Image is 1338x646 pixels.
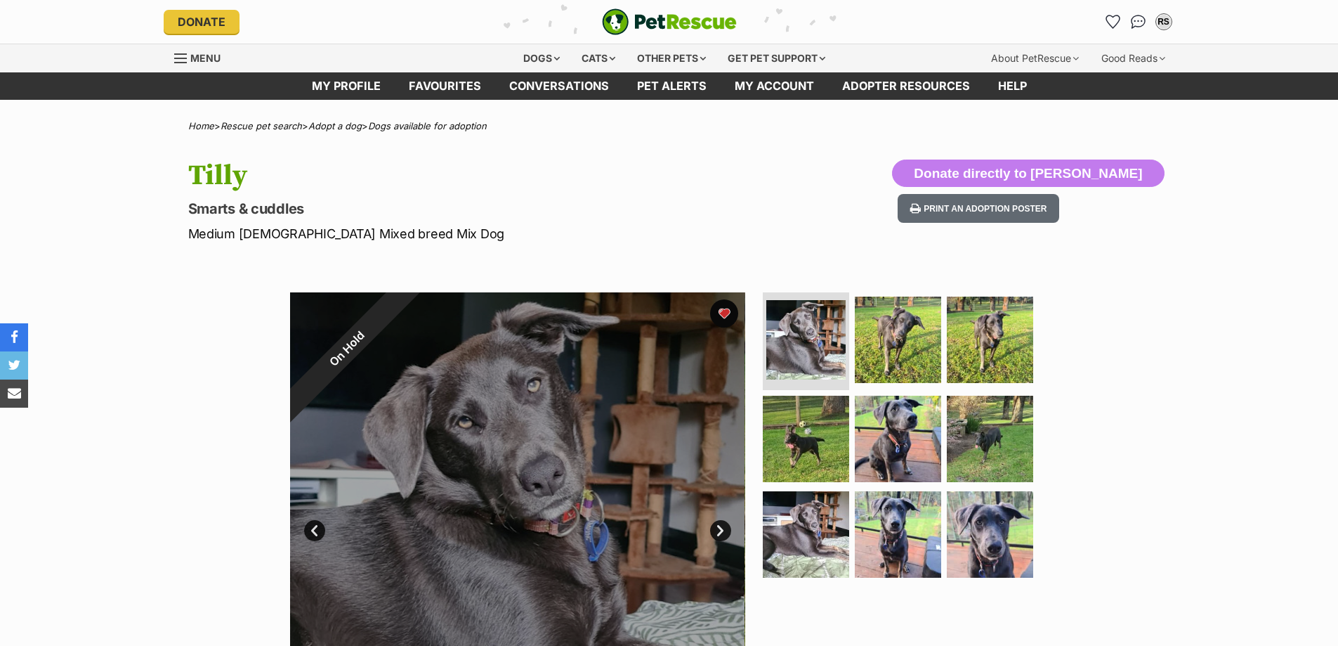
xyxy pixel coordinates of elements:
a: Favourites [395,72,495,100]
a: Menu [174,44,230,70]
div: > > > [153,121,1186,131]
div: On Hold [258,260,435,438]
img: chat-41dd97257d64d25036548639549fe6c8038ab92f7586957e7f3b1b290dea8141.svg [1131,15,1146,29]
div: Other pets [627,44,716,72]
div: Dogs [513,44,570,72]
a: Home [188,120,214,131]
div: Good Reads [1091,44,1175,72]
button: Donate directly to [PERSON_NAME] [892,160,1164,188]
img: Photo of Tilly [855,396,941,482]
div: RS [1157,15,1171,29]
a: Rescue pet search [221,120,302,131]
h1: Tilly [188,160,782,192]
img: logo-e224e6f780fb5917bec1dbf3a21bbac754714ae5b6737aabdf751b685950b380.svg [602,8,737,35]
a: Next [710,520,731,541]
a: Conversations [1127,11,1150,33]
ul: Account quick links [1102,11,1175,33]
a: Favourites [1102,11,1124,33]
a: My profile [298,72,395,100]
button: My account [1153,11,1175,33]
img: Photo of Tilly [947,396,1033,482]
button: Print an adoption poster [898,194,1059,223]
img: Photo of Tilly [855,491,941,578]
img: Photo of Tilly [763,491,849,578]
div: About PetRescue [981,44,1089,72]
p: Medium [DEMOGRAPHIC_DATA] Mixed breed Mix Dog [188,224,782,243]
img: Photo of Tilly [763,396,849,482]
a: Pet alerts [623,72,721,100]
button: favourite [710,299,738,328]
a: Help [984,72,1041,100]
a: My account [721,72,828,100]
img: Photo of Tilly [855,297,941,383]
span: Menu [190,52,221,64]
img: Photo of Tilly [947,491,1033,578]
div: Get pet support [718,44,835,72]
a: conversations [495,72,623,100]
p: Smarts & cuddles [188,199,782,219]
a: Donate [164,10,240,34]
div: Cats [572,44,625,72]
img: Photo of Tilly [947,297,1033,383]
a: PetRescue [602,8,737,35]
a: Prev [304,520,325,541]
a: Dogs available for adoption [368,120,487,131]
a: Adopter resources [828,72,984,100]
img: Photo of Tilly [766,300,846,380]
a: Adopt a dog [308,120,362,131]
